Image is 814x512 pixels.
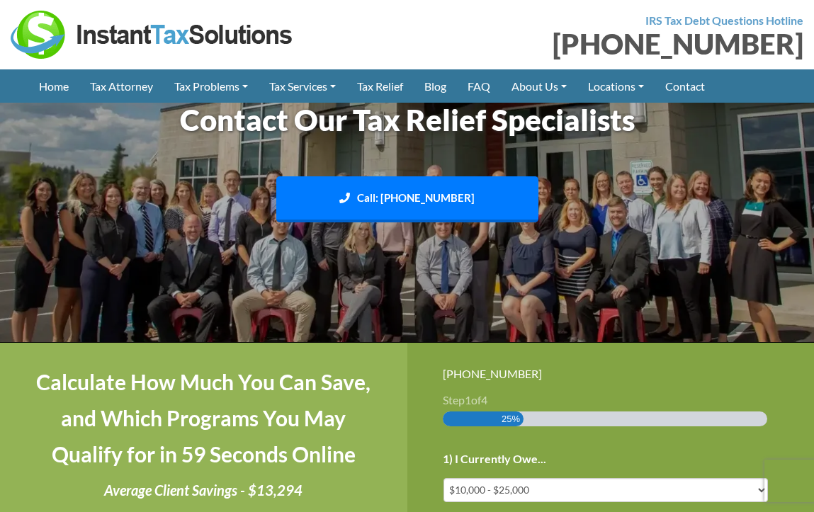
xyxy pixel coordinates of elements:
[259,69,346,103] a: Tax Services
[35,364,372,472] h4: Calculate How Much You Can Save, and Which Programs You May Qualify for in 59 Seconds Online
[78,99,737,141] h1: Contact Our Tax Relief Specialists
[443,364,779,383] div: [PHONE_NUMBER]
[418,30,804,58] div: [PHONE_NUMBER]
[457,69,501,103] a: FAQ
[465,393,471,406] span: 1
[481,393,487,406] span: 4
[655,69,716,103] a: Contact
[276,176,538,222] a: Call: [PHONE_NUMBER]
[346,69,414,103] a: Tax Relief
[104,482,303,499] i: Average Client Savings - $13,294
[11,11,294,59] img: Instant Tax Solutions Logo
[414,69,457,103] a: Blog
[79,69,164,103] a: Tax Attorney
[501,69,577,103] a: About Us
[443,452,546,467] label: 1) I Currently Owe...
[164,69,259,103] a: Tax Problems
[645,13,803,27] strong: IRS Tax Debt Questions Hotline
[11,26,294,40] a: Instant Tax Solutions Logo
[502,411,520,426] span: 25%
[443,394,779,406] h3: Step of
[577,69,655,103] a: Locations
[28,69,79,103] a: Home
